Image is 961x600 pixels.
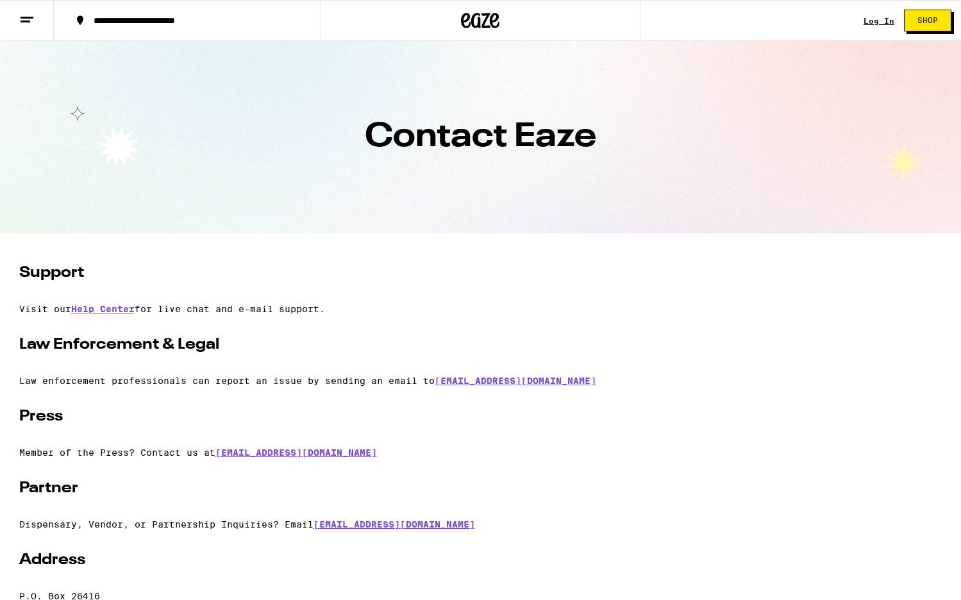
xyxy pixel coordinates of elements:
h2: Law Enforcement & Legal [19,335,942,355]
h2: Address [19,550,942,571]
a: Shop [894,10,961,31]
p: Law enforcement professionals can report an issue by sending an email to [19,376,942,386]
a: Help Center [71,304,135,314]
h1: Contact Eaze [19,121,942,154]
p: Member of the Press? Contact us at [19,447,942,458]
span: Shop [917,17,938,24]
a: Log In [864,17,894,25]
button: Shop [904,10,951,31]
h2: Support [19,263,942,283]
a: [EMAIL_ADDRESS][DOMAIN_NAME] [215,447,377,458]
a: [EMAIL_ADDRESS][DOMAIN_NAME] [435,376,596,386]
a: [EMAIL_ADDRESS][DOMAIN_NAME] [313,519,475,529]
p: Visit our for live chat and e-mail support. [19,304,942,314]
h2: Partner [19,478,942,499]
h2: Press [19,406,942,427]
p: Dispensary, Vendor, or Partnership Inquiries? Email [19,519,942,529]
